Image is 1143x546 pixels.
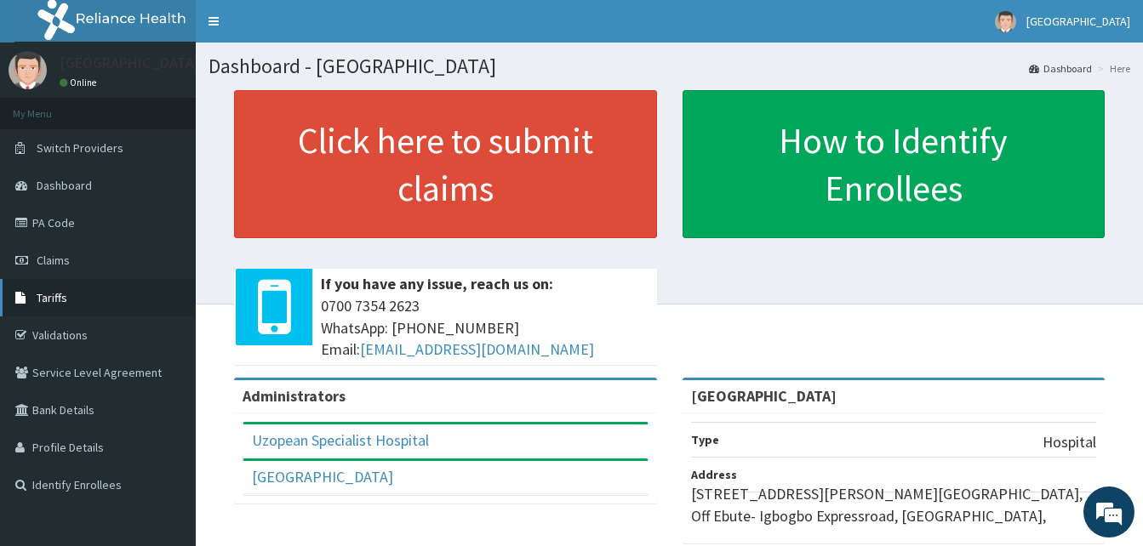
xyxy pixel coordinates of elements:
[37,178,92,193] span: Dashboard
[9,51,47,89] img: User Image
[691,483,1097,526] p: [STREET_ADDRESS][PERSON_NAME][GEOGRAPHIC_DATA], Off Ebute- Igbogbo Expressroad, [GEOGRAPHIC_DATA],
[360,339,594,359] a: [EMAIL_ADDRESS][DOMAIN_NAME]
[37,290,67,305] span: Tariffs
[691,467,737,482] b: Address
[252,467,393,486] a: [GEOGRAPHIC_DATA]
[683,90,1106,238] a: How to Identify Enrollees
[321,295,649,361] span: 0700 7354 2623 WhatsApp: [PHONE_NUMBER] Email:
[691,386,837,406] strong: [GEOGRAPHIC_DATA]
[243,386,346,406] b: Administrators
[209,55,1130,77] h1: Dashboard - [GEOGRAPHIC_DATA]
[60,77,100,88] a: Online
[1029,61,1092,76] a: Dashboard
[321,274,553,293] b: If you have any issue, reach us on:
[1026,14,1130,29] span: [GEOGRAPHIC_DATA]
[1094,61,1130,76] li: Here
[37,140,123,156] span: Switch Providers
[1043,431,1096,453] p: Hospital
[252,430,429,450] a: Uzopean Specialist Hospital
[60,55,200,71] p: [GEOGRAPHIC_DATA]
[995,11,1016,32] img: User Image
[234,90,657,238] a: Click here to submit claims
[37,253,70,268] span: Claims
[691,432,719,447] b: Type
